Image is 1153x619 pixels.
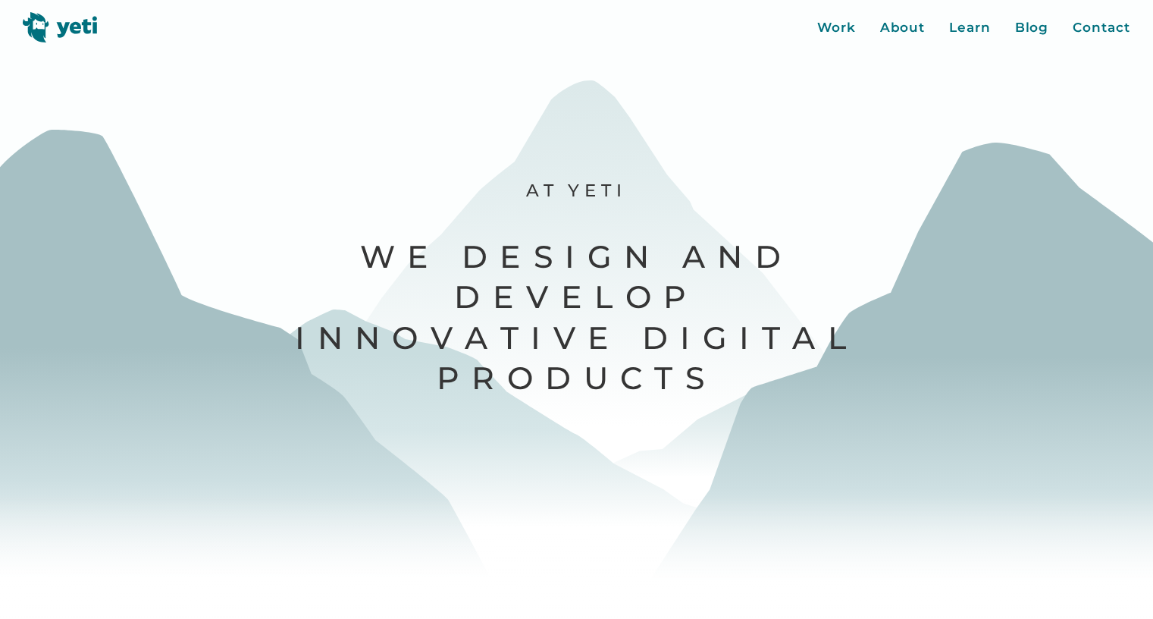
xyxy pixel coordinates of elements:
a: About [880,18,926,38]
a: Learn [949,18,991,38]
a: Work [817,18,856,38]
img: Yeti logo [23,12,98,42]
span: l [828,318,858,358]
a: Contact [1073,18,1130,38]
span: n [318,318,355,358]
p: At Yeti [293,180,860,203]
span: a [792,318,827,358]
span: I [295,318,317,358]
a: Blog [1015,18,1049,38]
